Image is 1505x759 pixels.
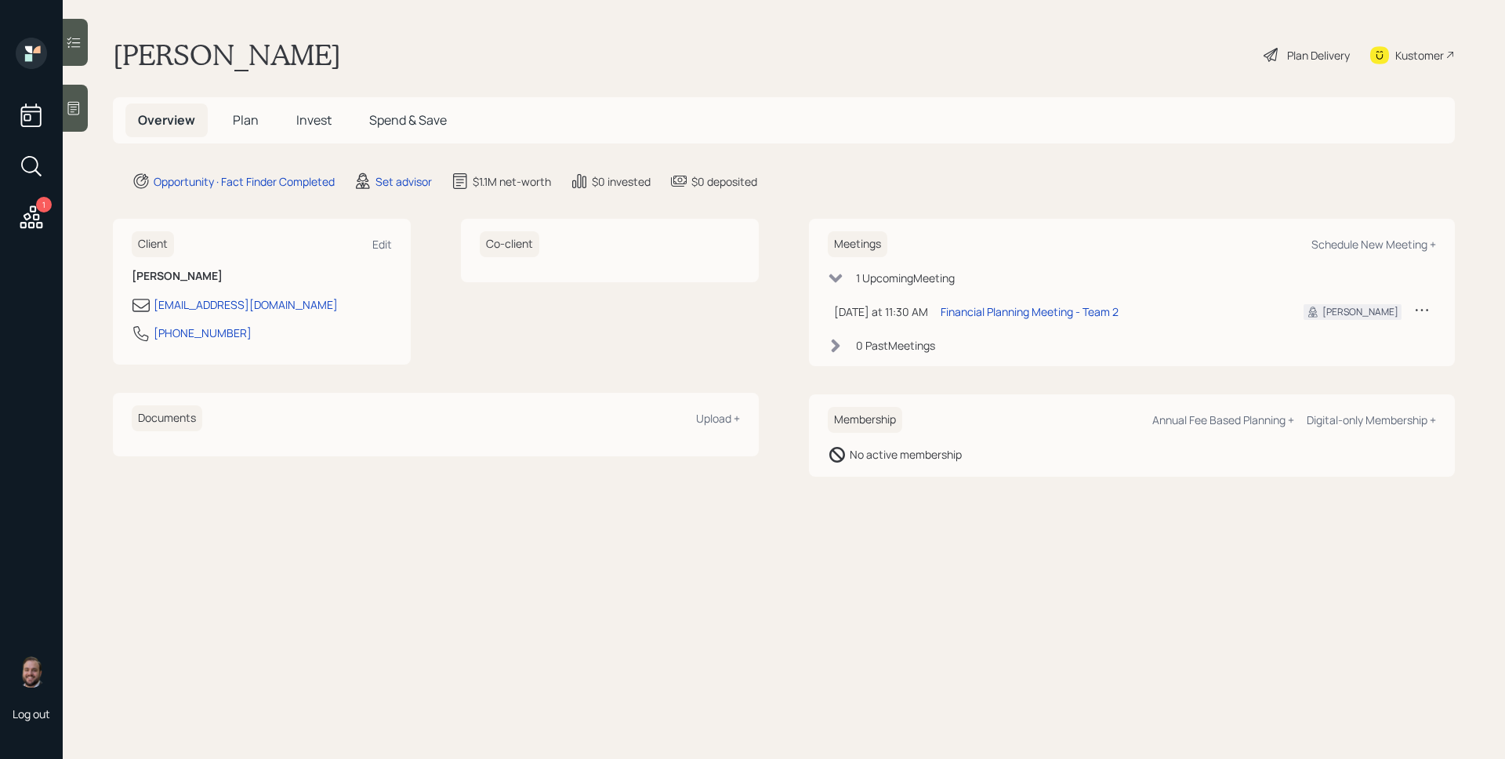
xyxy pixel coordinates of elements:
div: [EMAIL_ADDRESS][DOMAIN_NAME] [154,296,338,313]
span: Plan [233,111,259,129]
div: $0 invested [592,173,651,190]
div: 0 Past Meeting s [856,337,935,354]
h1: [PERSON_NAME] [113,38,341,72]
div: [PHONE_NUMBER] [154,325,252,341]
div: Kustomer [1395,47,1444,64]
div: Plan Delivery [1287,47,1350,64]
div: 1 Upcoming Meeting [856,270,955,286]
div: Schedule New Meeting + [1311,237,1436,252]
div: Edit [372,237,392,252]
div: Annual Fee Based Planning + [1152,412,1294,427]
div: 1 [36,197,52,212]
div: [DATE] at 11:30 AM [834,303,928,320]
div: $0 deposited [691,173,757,190]
h6: Meetings [828,231,887,257]
span: Overview [138,111,195,129]
h6: [PERSON_NAME] [132,270,392,283]
div: Set advisor [375,173,432,190]
span: Spend & Save [369,111,447,129]
div: [PERSON_NAME] [1322,305,1398,319]
div: Opportunity · Fact Finder Completed [154,173,335,190]
div: No active membership [850,446,962,463]
span: Invest [296,111,332,129]
div: Upload + [696,411,740,426]
div: $1.1M net-worth [473,173,551,190]
img: james-distasi-headshot.png [16,656,47,688]
div: Log out [13,706,50,721]
h6: Client [132,231,174,257]
h6: Membership [828,407,902,433]
div: Financial Planning Meeting - Team 2 [941,303,1119,320]
h6: Co-client [480,231,539,257]
div: Digital-only Membership + [1307,412,1436,427]
h6: Documents [132,405,202,431]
